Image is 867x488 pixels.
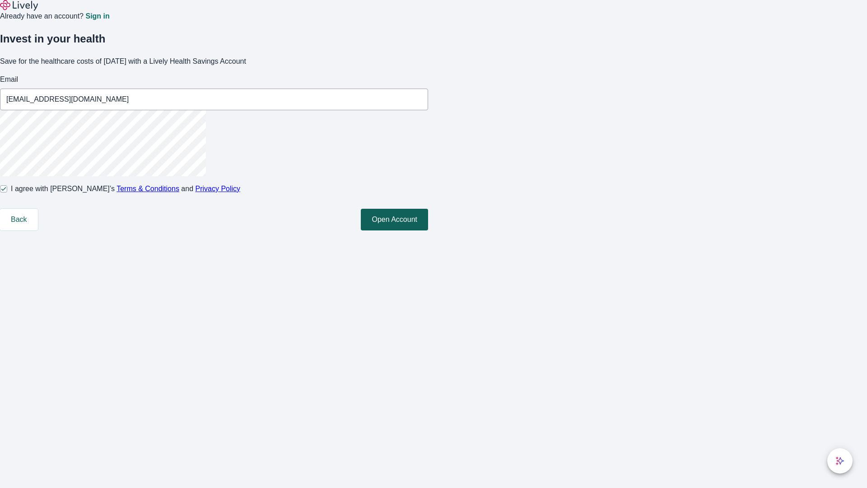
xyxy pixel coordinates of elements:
button: Open Account [361,209,428,230]
svg: Lively AI Assistant [835,456,844,465]
a: Privacy Policy [196,185,241,192]
span: I agree with [PERSON_NAME]’s and [11,183,240,194]
a: Terms & Conditions [117,185,179,192]
a: Sign in [85,13,109,20]
button: chat [827,448,853,474]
